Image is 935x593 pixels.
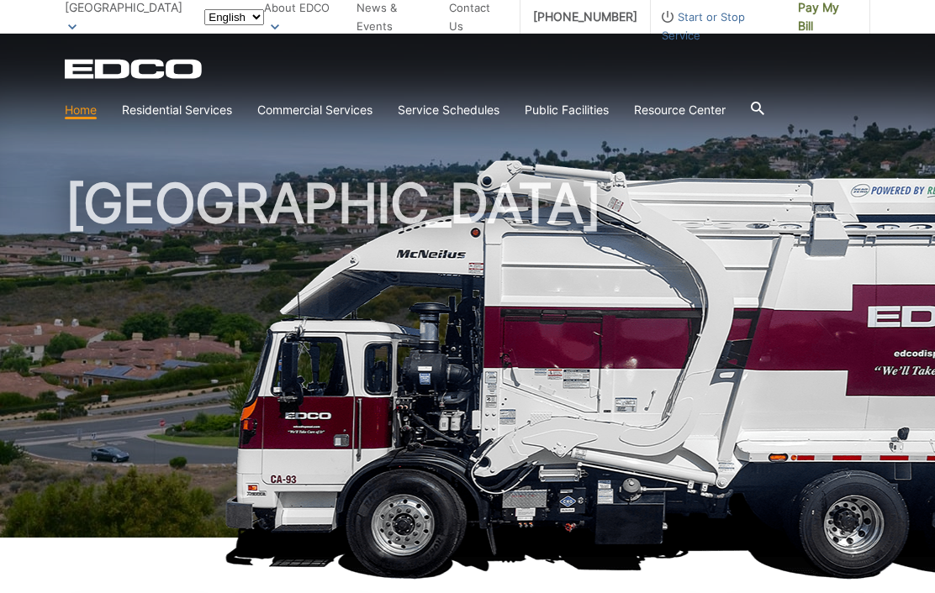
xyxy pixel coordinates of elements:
[65,176,870,545] h1: [GEOGRAPHIC_DATA]
[204,9,264,25] select: Select a language
[257,101,372,119] a: Commercial Services
[634,101,726,119] a: Resource Center
[65,59,204,79] a: EDCD logo. Return to the homepage.
[122,101,232,119] a: Residential Services
[525,101,609,119] a: Public Facilities
[398,101,499,119] a: Service Schedules
[65,101,97,119] a: Home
